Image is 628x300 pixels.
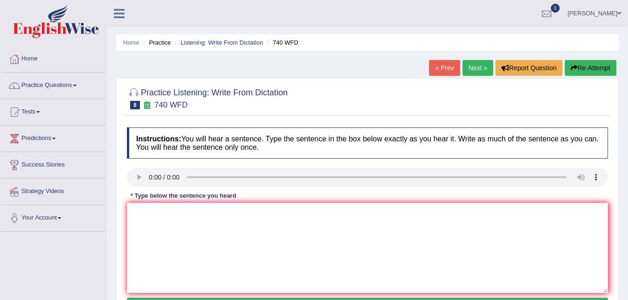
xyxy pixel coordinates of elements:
a: Success Stories [0,152,106,175]
h4: You will hear a sentence. Type the sentence in the box below exactly as you hear it. Write as muc... [127,127,608,159]
span: 0 [551,4,560,13]
b: Instructions: [136,135,181,143]
button: Re-Attempt [565,60,616,76]
a: Strategy Videos [0,179,106,202]
li: 740 WFD [265,38,298,47]
a: Listening: Write From Dictation [180,39,263,46]
span: 8 [130,101,140,109]
a: Tests [0,99,106,122]
button: Report Question [496,60,562,76]
div: * Type below the sentence you heard [127,191,240,200]
a: « Prev [429,60,460,76]
small: Exam occurring question [142,101,152,110]
li: Practice [141,38,171,47]
small: 740 WFD [154,100,188,109]
a: Practice Questions [0,73,106,96]
a: Next » [463,60,493,76]
a: Predictions [0,126,106,149]
a: Home [123,39,139,46]
a: Home [0,46,106,69]
h2: Practice Listening: Write From Dictation [127,86,288,109]
a: Your Account [0,205,106,228]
